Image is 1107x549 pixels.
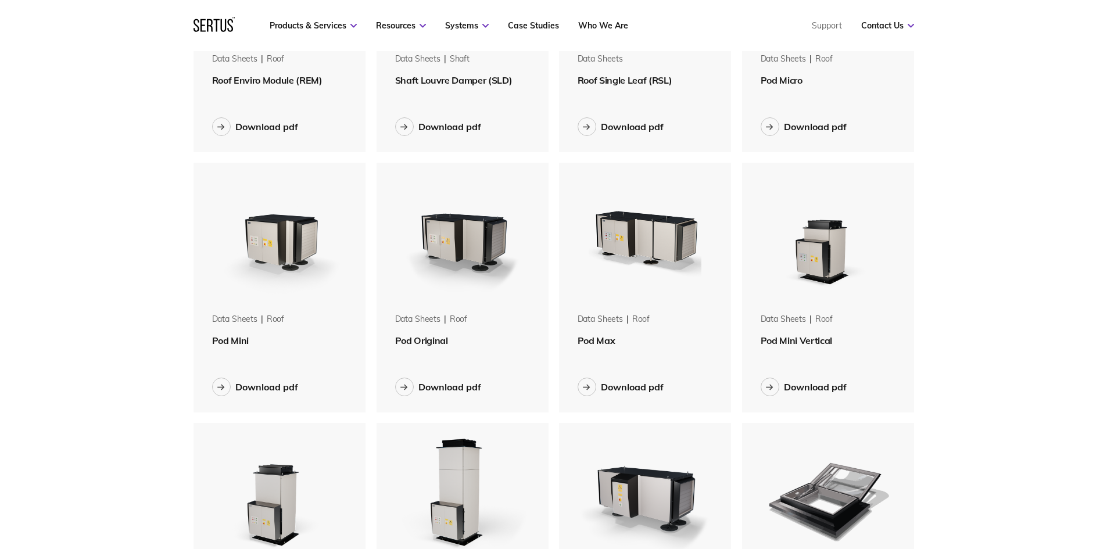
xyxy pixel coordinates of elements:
[815,53,833,65] div: roof
[815,314,833,325] div: roof
[395,53,440,65] div: Data Sheets
[212,53,257,65] div: Data Sheets
[761,314,806,325] div: Data Sheets
[601,381,664,393] div: Download pdf
[508,20,559,31] a: Case Studies
[761,53,806,65] div: Data Sheets
[418,381,481,393] div: Download pdf
[212,314,257,325] div: Data Sheets
[235,121,298,132] div: Download pdf
[267,314,284,325] div: roof
[578,74,672,86] span: Roof Single Leaf (RSL)
[376,20,426,31] a: Resources
[761,378,847,396] button: Download pdf
[395,74,513,86] span: Shaft Louvre Damper (SLD)
[784,381,847,393] div: Download pdf
[898,414,1107,549] iframe: Chat Widget
[578,335,615,346] span: Pod Max
[212,74,323,86] span: Roof Enviro Module (REM)
[450,314,467,325] div: roof
[267,53,284,65] div: roof
[761,74,803,86] span: Pod Micro
[761,335,833,346] span: Pod Mini Vertical
[578,20,628,31] a: Who We Are
[212,378,298,396] button: Download pdf
[235,381,298,393] div: Download pdf
[861,20,914,31] a: Contact Us
[812,20,842,31] a: Support
[212,117,298,136] button: Download pdf
[395,117,481,136] button: Download pdf
[445,20,489,31] a: Systems
[450,53,470,65] div: shaft
[578,378,664,396] button: Download pdf
[601,121,664,132] div: Download pdf
[395,314,440,325] div: Data Sheets
[578,117,664,136] button: Download pdf
[761,117,847,136] button: Download pdf
[418,121,481,132] div: Download pdf
[212,335,249,346] span: Pod Mini
[578,53,623,65] div: Data Sheets
[784,121,847,132] div: Download pdf
[578,314,623,325] div: Data Sheets
[632,314,650,325] div: roof
[395,378,481,396] button: Download pdf
[270,20,357,31] a: Products & Services
[395,335,448,346] span: Pod Original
